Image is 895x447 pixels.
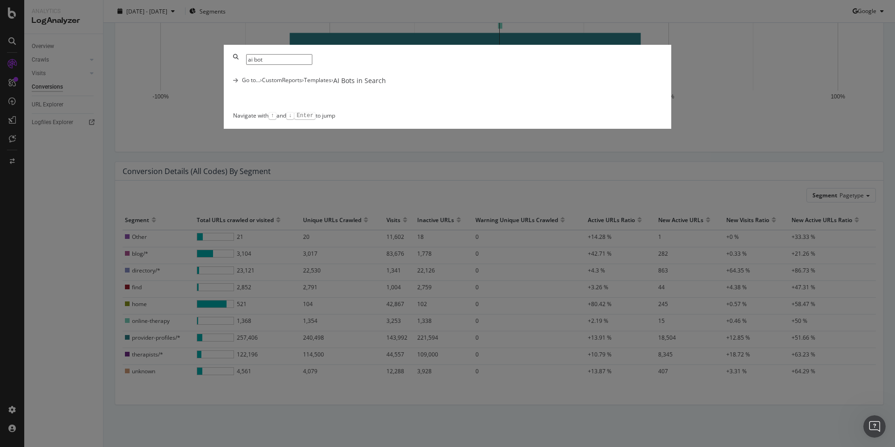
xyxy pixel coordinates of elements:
div: CustomReports [262,76,302,85]
kbd: Enter [294,112,316,119]
div: › [302,76,304,85]
kbd: ↓ [286,112,294,119]
div: Go to... [242,76,260,85]
div: to jump [294,112,335,119]
div: › [260,76,262,85]
div: AI Bots in Search [333,76,386,85]
div: › [331,76,333,85]
div: Navigate with and [233,112,294,119]
div: modal [224,45,671,129]
div: Templates [304,76,331,85]
iframe: Intercom live chat [863,415,886,438]
input: Type a command or search… [246,54,312,65]
kbd: ↑ [268,112,276,119]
